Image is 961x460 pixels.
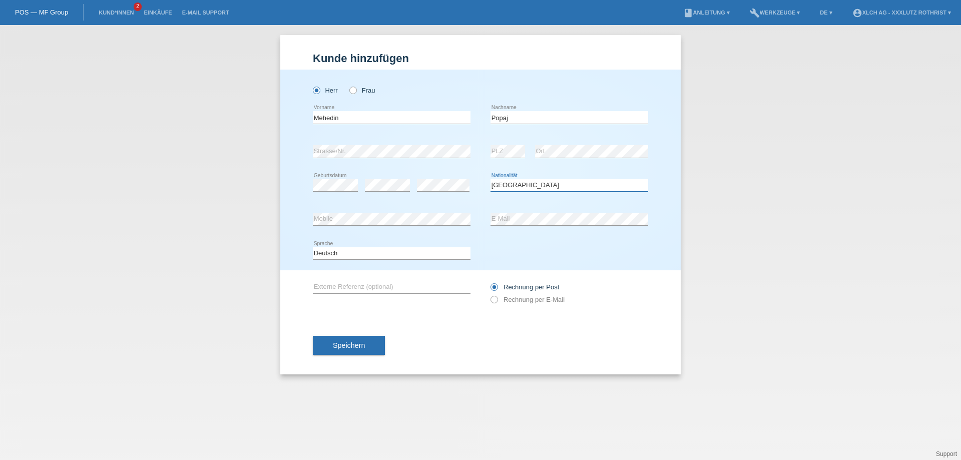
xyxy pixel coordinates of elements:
[313,52,648,65] h1: Kunde hinzufügen
[491,283,497,296] input: Rechnung per Post
[745,10,805,16] a: buildWerkzeuge ▾
[134,3,142,11] span: 2
[491,296,565,303] label: Rechnung per E-Mail
[313,87,319,93] input: Herr
[683,8,693,18] i: book
[491,296,497,308] input: Rechnung per E-Mail
[15,9,68,16] a: POS — MF Group
[852,8,862,18] i: account_circle
[177,10,234,16] a: E-Mail Support
[139,10,177,16] a: Einkäufe
[313,336,385,355] button: Speichern
[349,87,356,93] input: Frau
[750,8,760,18] i: build
[349,87,375,94] label: Frau
[491,283,559,291] label: Rechnung per Post
[847,10,956,16] a: account_circleXLCH AG - XXXLutz Rothrist ▾
[333,341,365,349] span: Speichern
[936,450,957,457] a: Support
[94,10,139,16] a: Kund*innen
[815,10,837,16] a: DE ▾
[678,10,735,16] a: bookAnleitung ▾
[313,87,338,94] label: Herr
